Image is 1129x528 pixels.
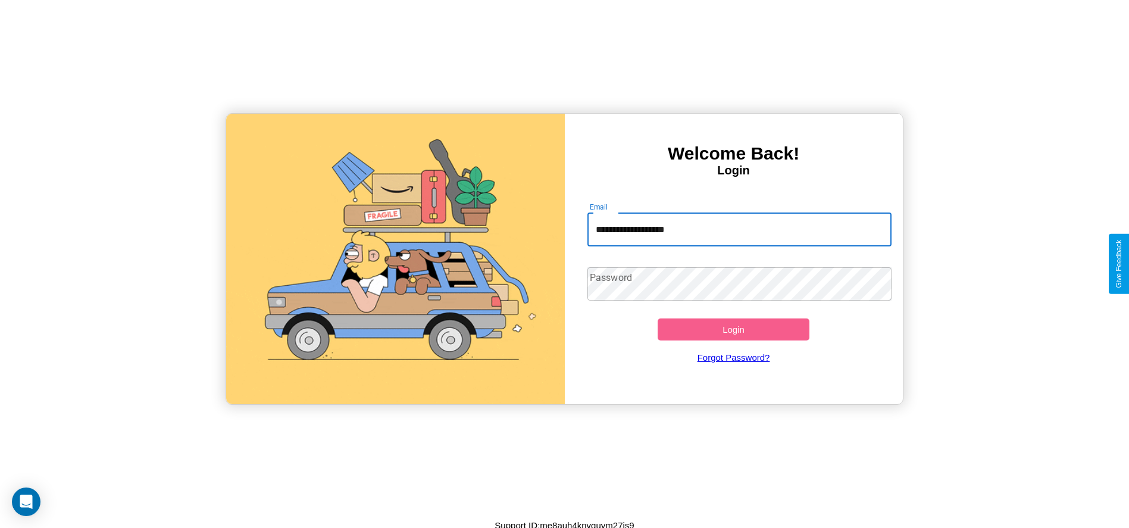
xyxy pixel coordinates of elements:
[590,202,608,212] label: Email
[1115,240,1123,288] div: Give Feedback
[565,164,903,177] h4: Login
[565,143,903,164] h3: Welcome Back!
[658,318,810,340] button: Login
[226,114,564,404] img: gif
[12,488,40,516] div: Open Intercom Messenger
[581,340,886,374] a: Forgot Password?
